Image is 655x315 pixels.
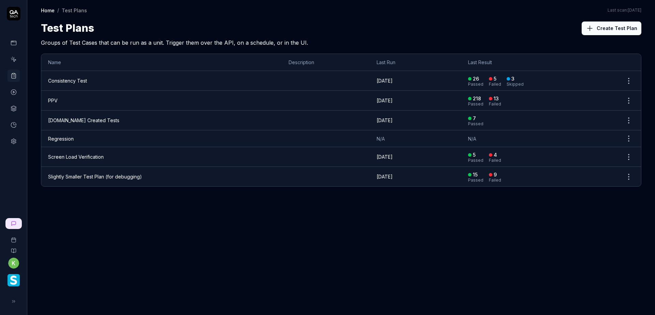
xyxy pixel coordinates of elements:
th: Last Run [370,54,462,71]
div: Passed [468,82,483,86]
div: Failed [489,102,501,106]
div: 15 [473,172,478,178]
div: Passed [468,178,483,182]
div: 13 [494,96,499,102]
div: 7 [473,115,476,121]
time: [DATE] [377,117,393,123]
time: [DATE] [377,78,393,84]
a: [DOMAIN_NAME] Created Tests [48,117,119,123]
div: 5 [494,76,496,82]
button: Smartlinx Logo [3,269,24,288]
span: N/A [377,136,385,142]
div: 9 [494,172,497,178]
a: Regression [48,136,74,142]
time: [DATE] [377,174,393,180]
time: [DATE] [377,154,393,160]
div: Failed [489,82,501,86]
div: 5 [473,152,476,158]
th: Last Result [461,54,616,71]
div: 218 [473,96,481,102]
button: Last scan:[DATE] [608,7,641,13]
div: Skipped [507,82,524,86]
div: 3 [511,76,514,82]
a: Documentation [3,243,24,254]
time: [DATE] [377,98,393,103]
button: Create Test Plan [582,22,641,35]
div: / [57,7,59,14]
div: Passed [468,122,483,126]
a: New conversation [5,218,22,229]
div: Passed [468,102,483,106]
th: Description [282,54,369,71]
a: Slightly Smaller Test Plan (for debugging) [48,174,142,180]
a: Book a call with us [3,232,24,243]
div: Failed [489,158,501,162]
div: 4 [494,152,497,158]
span: N/A [468,136,476,142]
a: Home [41,7,55,14]
a: Screen Load Verification [48,154,104,160]
div: Passed [468,158,483,162]
img: Smartlinx Logo [8,274,20,286]
button: k [8,258,19,269]
time: [DATE] [628,8,641,13]
a: Consistency Test [48,78,87,84]
span: Last scan: [608,7,641,13]
div: 26 [473,76,479,82]
h1: Test Plans [41,20,94,36]
div: Failed [489,178,501,182]
h2: Groups of Test Cases that can be run as a unit. Trigger them over the API, on a schedule, or in t... [41,36,641,47]
div: Test Plans [62,7,87,14]
th: Name [41,54,282,71]
a: PPV [48,98,58,103]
